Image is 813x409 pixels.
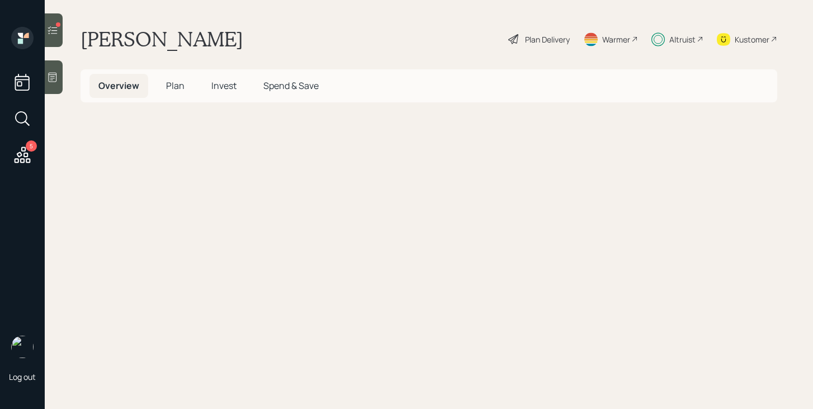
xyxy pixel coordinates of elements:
[11,336,34,358] img: michael-russo-headshot.png
[263,79,319,92] span: Spend & Save
[166,79,185,92] span: Plan
[211,79,237,92] span: Invest
[735,34,769,45] div: Kustomer
[525,34,570,45] div: Plan Delivery
[26,140,37,152] div: 5
[98,79,139,92] span: Overview
[602,34,630,45] div: Warmer
[81,27,243,51] h1: [PERSON_NAME]
[9,372,36,382] div: Log out
[669,34,696,45] div: Altruist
